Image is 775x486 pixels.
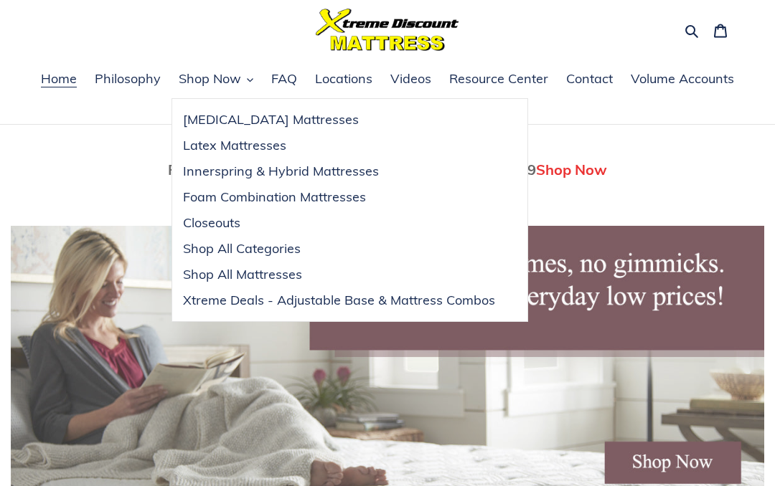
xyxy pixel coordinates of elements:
[383,69,438,90] a: Videos
[172,287,506,313] a: Xtreme Deals - Adjustable Base & Mattress Combos
[95,70,161,87] span: Philosophy
[179,70,241,87] span: Shop Now
[316,9,459,51] img: Xtreme Discount Mattress
[624,69,741,90] a: Volume Accounts
[172,236,506,262] a: Shop All Categories
[631,70,734,87] span: Volume Accounts
[536,161,607,178] span: Shop Now
[390,70,431,87] span: Videos
[172,107,506,133] a: [MEDICAL_DATA] Mattresses
[172,69,260,90] button: Shop Now
[183,137,286,154] span: Latex Mattresses
[183,189,366,206] span: Foam Combination Mattresses
[442,69,555,90] a: Resource Center
[449,70,548,87] span: Resource Center
[183,163,379,180] span: Innerspring & Hybrid Mattresses
[172,184,506,210] a: Foam Combination Mattresses
[264,69,304,90] a: FAQ
[172,158,506,184] a: Innerspring & Hybrid Mattresses
[183,111,359,128] span: [MEDICAL_DATA] Mattresses
[41,70,77,87] span: Home
[566,70,613,87] span: Contact
[183,240,301,257] span: Shop All Categories
[183,266,302,283] span: Shop All Mattresses
[168,161,536,178] span: Fully Adjustable Queen Base With Mattress Only $799
[172,210,506,236] a: Closeouts
[34,69,84,90] a: Home
[308,69,380,90] a: Locations
[172,262,506,287] a: Shop All Mattresses
[315,70,372,87] span: Locations
[172,133,506,158] a: Latex Mattresses
[559,69,620,90] a: Contact
[183,292,495,309] span: Xtreme Deals - Adjustable Base & Mattress Combos
[271,70,297,87] span: FAQ
[183,214,240,232] span: Closeouts
[88,69,168,90] a: Philosophy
